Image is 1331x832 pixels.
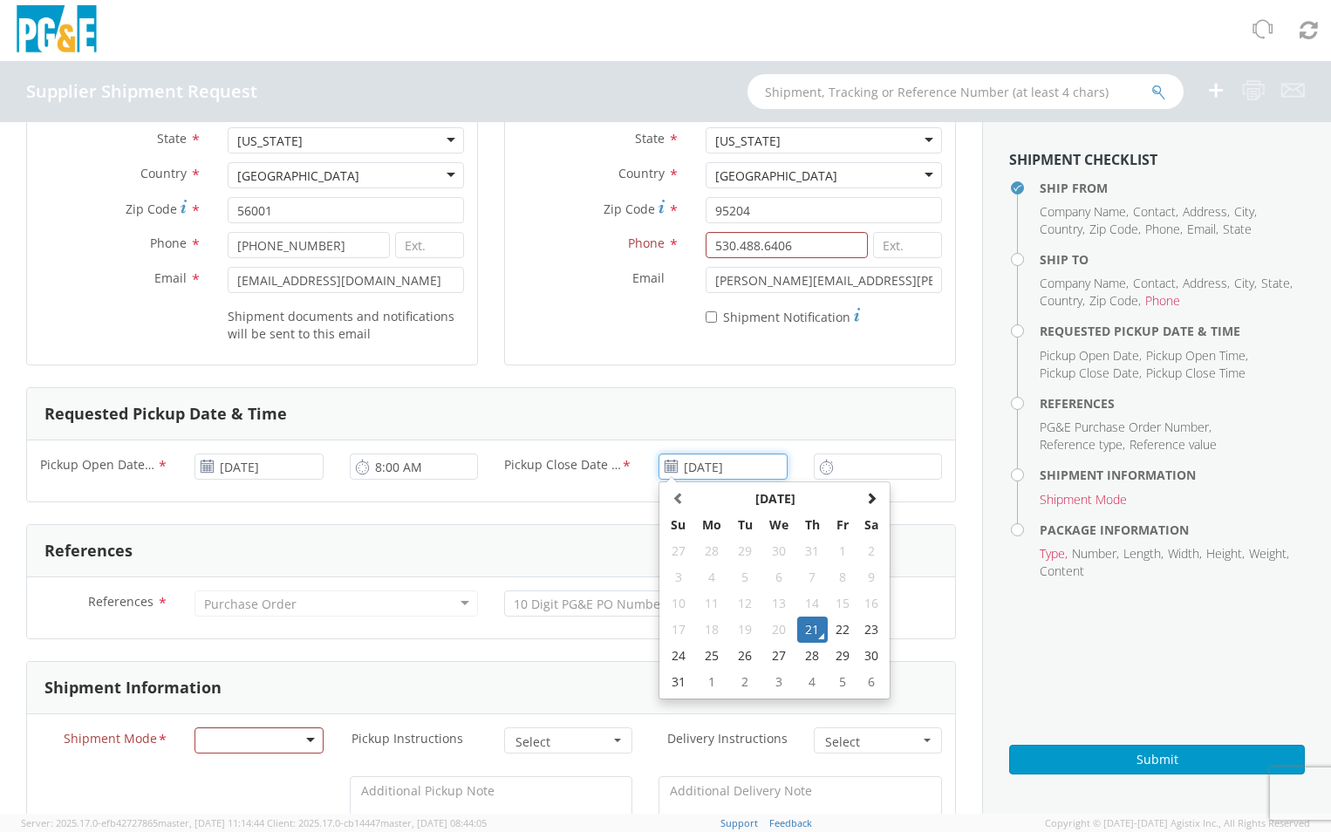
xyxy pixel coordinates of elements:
[204,596,297,613] div: Purchase Order
[667,730,788,747] span: Delivery Instructions
[1089,221,1138,237] span: Zip Code
[1040,221,1082,237] span: Country
[40,456,157,476] span: Pickup Open Date & Time
[1040,545,1068,563] li: ,
[1234,203,1257,221] li: ,
[706,311,717,323] input: Shipment Notification
[44,542,133,560] h3: References
[1040,436,1125,454] li: ,
[857,617,887,643] td: 23
[761,590,797,617] td: 13
[693,538,730,564] td: 28
[1206,545,1245,563] li: ,
[825,733,919,751] span: Select
[857,590,887,617] td: 16
[1133,203,1178,221] li: ,
[715,133,781,150] div: [US_STATE]
[761,538,797,564] td: 30
[1145,292,1180,309] span: Phone
[1261,275,1290,291] span: State
[126,201,177,217] span: Zip Code
[730,643,761,669] td: 26
[1040,347,1142,365] li: ,
[44,679,222,697] h3: Shipment Information
[1040,491,1127,508] span: Shipment Mode
[828,643,857,669] td: 29
[857,538,887,564] td: 2
[1040,324,1305,338] h4: Requested Pickup Date & Time
[635,130,665,147] span: State
[1183,203,1227,220] span: Address
[1089,292,1141,310] li: ,
[1089,221,1141,238] li: ,
[797,564,828,590] td: 7
[761,617,797,643] td: 20
[1183,275,1230,292] li: ,
[1234,275,1254,291] span: City
[693,590,730,617] td: 11
[797,617,828,643] td: 21
[797,512,828,538] th: Th
[814,727,942,754] button: Select
[693,617,730,643] td: 18
[1040,397,1305,410] h4: References
[1187,221,1216,237] span: Email
[797,643,828,669] td: 28
[857,643,887,669] td: 30
[352,730,463,747] span: Pickup Instructions
[663,538,693,564] td: 27
[1234,275,1257,292] li: ,
[873,232,942,258] input: Ext.
[1040,221,1085,238] li: ,
[64,730,157,750] span: Shipment Mode
[865,492,877,504] span: Next Month
[380,816,487,829] span: master, [DATE] 08:44:05
[663,617,693,643] td: 17
[1261,275,1293,292] li: ,
[761,512,797,538] th: We
[1040,436,1123,453] span: Reference type
[1223,221,1252,237] span: State
[395,232,464,258] input: Ext.
[515,733,610,751] span: Select
[1168,545,1202,563] li: ,
[1040,419,1209,435] span: PG&E Purchase Order Number
[1168,545,1199,562] span: Width
[26,82,257,101] h4: Supplier Shipment Request
[730,669,761,695] td: 2
[828,538,857,564] td: 1
[693,564,730,590] td: 4
[154,269,187,286] span: Email
[1040,292,1085,310] li: ,
[1249,545,1287,562] span: Weight
[228,305,464,343] label: Shipment documents and notifications will be sent to this email
[1040,181,1305,194] h4: Ship From
[730,512,761,538] th: Tu
[857,512,887,538] th: Sa
[1133,203,1176,220] span: Contact
[504,456,621,476] span: Pickup Close Date & Time
[1133,275,1178,292] li: ,
[1040,275,1129,292] li: ,
[1145,221,1180,237] span: Phone
[1040,203,1126,220] span: Company Name
[1146,365,1246,381] span: Pickup Close Time
[1040,275,1126,291] span: Company Name
[720,816,758,829] a: Support
[267,816,487,829] span: Client: 2025.17.0-cb14447
[797,538,828,564] td: 31
[761,564,797,590] td: 6
[237,167,359,185] div: [GEOGRAPHIC_DATA]
[663,643,693,669] td: 24
[693,669,730,695] td: 1
[1009,745,1305,774] button: Submit
[1040,365,1142,382] li: ,
[730,590,761,617] td: 12
[797,590,828,617] td: 14
[797,669,828,695] td: 4
[1040,347,1139,364] span: Pickup Open Date
[150,235,187,251] span: Phone
[1009,150,1157,169] strong: Shipment Checklist
[747,74,1184,109] input: Shipment, Tracking or Reference Number (at least 4 chars)
[140,165,187,181] span: Country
